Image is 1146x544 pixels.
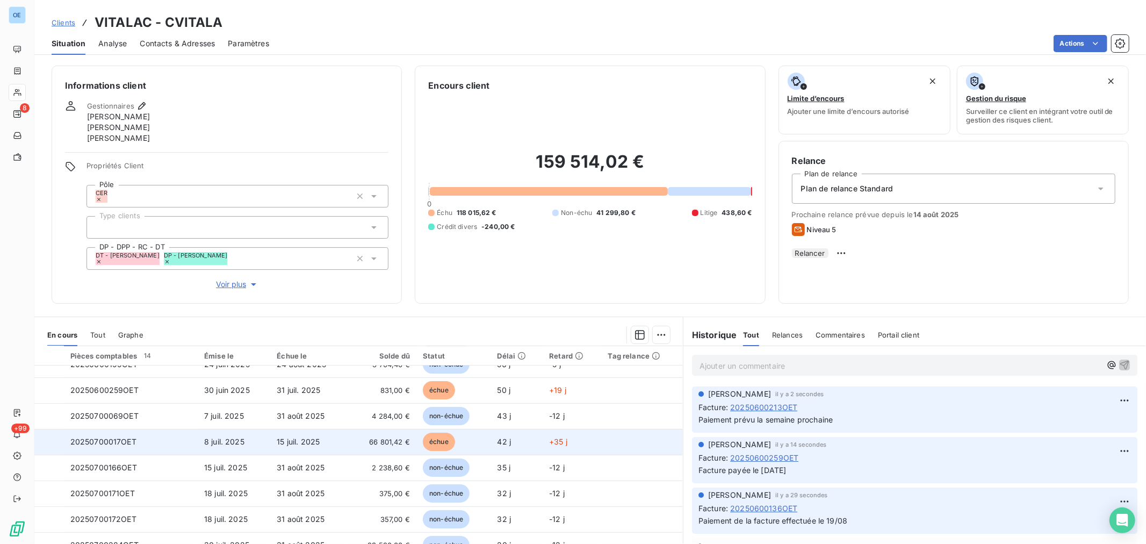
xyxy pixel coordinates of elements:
span: Paiement de la facture effectuée le 19/08 [698,516,847,525]
span: [PERSON_NAME] [708,389,771,399]
span: Facture payée le [DATE] [698,466,786,475]
span: +99 [11,424,30,433]
span: 20250600213OET [730,402,797,413]
span: -12 j [549,463,565,472]
div: Échue le [277,352,341,360]
span: non-échue [423,459,470,477]
span: [PERSON_NAME] [708,439,771,450]
span: 15 juil. 2025 [204,463,247,472]
span: il y a 2 secondes [775,391,824,397]
span: 4 284,00 € [354,411,410,421]
span: 7 juil. 2025 [204,411,244,420]
span: Facture : [698,452,728,463]
span: -12 j [549,489,565,498]
div: Open Intercom Messenger [1109,507,1135,533]
span: 20250600259OET [70,385,139,395]
span: 118 015,62 € [457,208,496,218]
span: il y a 14 secondes [775,441,827,448]
span: 20250700171OET [70,489,135,498]
div: Délai [498,352,537,360]
span: 20250600136OET [730,503,797,514]
span: 14 août 2025 [913,210,959,219]
span: échue [423,433,455,451]
span: 31 août 2025 [277,514,325,524]
span: Tout [90,331,105,339]
input: Ajouter une valeur [96,223,104,232]
span: 42 j [498,437,511,446]
span: Échu [437,208,452,218]
span: 32 j [498,489,511,498]
span: [PERSON_NAME] [87,133,150,144]
div: OE [9,6,26,24]
span: non-échue [423,510,470,528]
span: 35 j [498,463,511,472]
a: Clients [52,17,75,28]
button: Relancer [792,248,828,258]
a: 8 [9,105,25,123]
div: Solde dû [354,352,410,360]
span: Clients [52,18,75,27]
span: Tout [743,331,759,339]
span: Niveau 5 [807,225,837,234]
h2: 159 514,02 € [428,151,752,183]
span: 18 juil. 2025 [204,514,248,524]
div: Tag relance [608,352,676,360]
span: 20250700172OET [70,514,136,524]
span: Facture : [698,402,728,413]
div: Retard [549,352,595,360]
span: +19 j [549,385,566,395]
span: Propriétés Client [87,161,388,176]
span: Paramètres [228,38,269,49]
span: 831,00 € [354,385,410,396]
span: Prochaine relance prévue depuis le [792,210,1115,219]
span: 41 299,80 € [596,208,636,218]
span: il y a 29 secondes [775,492,828,498]
span: 20250700166OET [70,463,137,472]
h3: VITALAC - CVITALA [95,13,223,32]
span: 18 juil. 2025 [204,489,248,498]
span: [PERSON_NAME] [708,490,771,500]
h6: Encours client [428,79,489,92]
input: Ajouter une valeur [107,191,116,201]
span: 14 [141,351,154,361]
span: Crédit divers [437,222,477,232]
span: 20250700069OET [70,411,139,420]
span: [PERSON_NAME] [87,111,150,122]
span: non-échue [423,484,470,503]
span: DT - [PERSON_NAME] [96,252,160,259]
div: Émise le [204,352,264,360]
span: 0 [427,199,431,208]
span: 438,60 € [722,208,752,218]
span: Gestionnaires [87,102,134,110]
span: Portail client [878,331,919,339]
span: -240,00 € [481,222,515,232]
span: 31 août 2025 [277,463,325,472]
span: Situation [52,38,85,49]
span: échue [423,381,455,399]
img: Logo LeanPay [9,520,26,538]
span: 31 juil. 2025 [277,385,320,395]
span: Ajouter une limite d’encours autorisé [788,107,910,116]
input: Ajouter une valeur [227,254,236,263]
span: Contacts & Adresses [140,38,215,49]
span: Limite d’encours [788,94,845,103]
span: 2 238,60 € [354,462,410,473]
button: Gestion du risqueSurveiller ce client en intégrant votre outil de gestion des risques client. [957,66,1129,134]
h6: Relance [792,154,1115,167]
span: +35 j [549,437,567,446]
span: -12 j [549,514,565,524]
span: En cours [47,331,77,339]
span: 357,00 € [354,514,410,525]
span: -12 j [549,411,565,420]
span: 32 j [498,514,511,524]
span: Gestion du risque [966,94,1026,103]
span: Relances [772,331,803,339]
span: Litige [701,208,718,218]
span: 15 juil. 2025 [277,437,320,446]
span: Voir plus [216,279,259,290]
button: Voir plus [87,278,388,290]
span: 8 juil. 2025 [204,437,244,446]
span: 50 j [498,385,511,395]
span: Paiement prévu la semaine prochaine [698,415,833,424]
span: Graphe [118,331,143,339]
